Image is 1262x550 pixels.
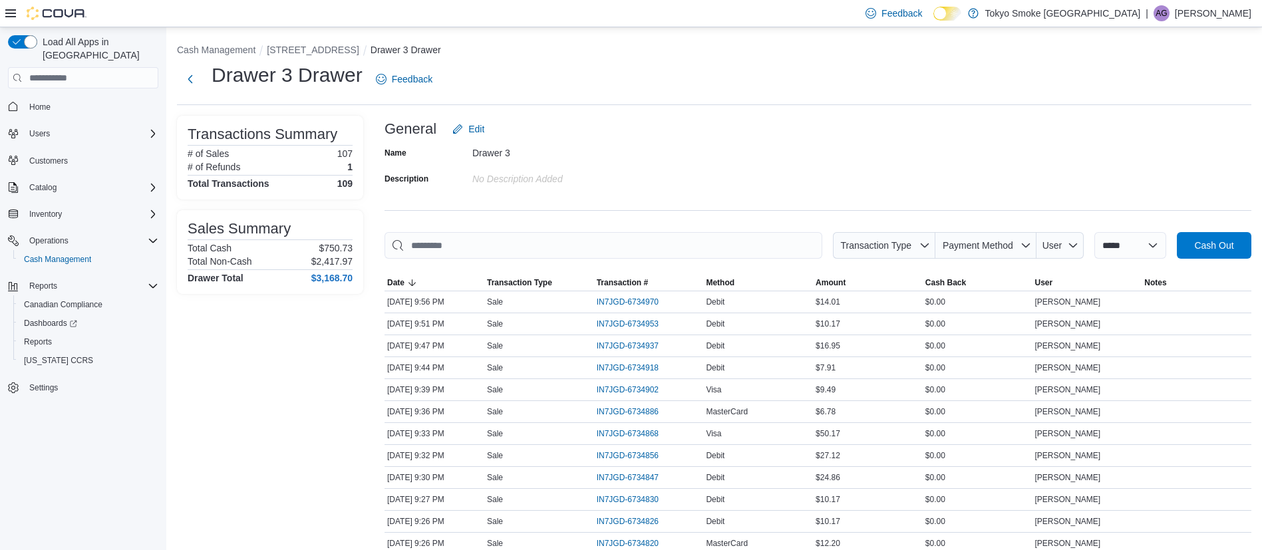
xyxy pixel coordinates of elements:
span: Debit [706,341,724,351]
span: Inventory [24,206,158,222]
span: MasterCard [706,538,748,549]
h4: Total Transactions [188,178,269,189]
div: $0.00 [923,404,1032,420]
div: [DATE] 9:51 PM [385,316,484,332]
span: Debit [706,494,724,505]
span: Canadian Compliance [24,299,102,310]
span: Transaction Type [487,277,552,288]
span: Cash Management [19,251,158,267]
button: [US_STATE] CCRS [13,351,164,370]
span: $7.91 [816,362,836,373]
button: Operations [24,233,74,249]
span: Inventory [29,209,62,219]
div: [DATE] 9:47 PM [385,338,484,354]
span: [PERSON_NAME] [1035,494,1101,505]
div: $0.00 [923,338,1032,354]
button: Settings [3,378,164,397]
a: Dashboards [13,314,164,333]
span: $9.49 [816,384,836,395]
span: Users [29,128,50,139]
span: Cash Management [24,254,91,265]
a: Cash Management [19,251,96,267]
p: Sale [487,362,503,373]
div: $0.00 [923,316,1032,332]
button: IN7JGD-6734937 [597,338,672,354]
div: $0.00 [923,360,1032,376]
span: Method [706,277,734,288]
a: Canadian Compliance [19,297,108,313]
div: $0.00 [923,448,1032,464]
label: Description [385,174,428,184]
p: Sale [487,516,503,527]
button: Cash Management [177,45,255,55]
button: Method [703,275,813,291]
p: $2,417.97 [311,256,353,267]
h6: Total Cash [188,243,232,253]
span: Washington CCRS [19,352,158,368]
span: $10.17 [816,494,840,505]
p: Sale [487,494,503,505]
div: [DATE] 9:36 PM [385,404,484,420]
button: IN7JGD-6734970 [597,294,672,310]
span: Operations [29,235,69,246]
span: Home [24,98,158,114]
button: IN7JGD-6734856 [597,448,672,464]
span: [PERSON_NAME] [1035,362,1101,373]
span: IN7JGD-6734953 [597,319,659,329]
div: [DATE] 9:32 PM [385,448,484,464]
span: [PERSON_NAME] [1035,472,1101,483]
span: Settings [29,382,58,393]
button: Cash Out [1177,232,1251,259]
button: Cash Management [13,250,164,269]
span: Cash Out [1194,239,1233,252]
div: Drawer 3 [472,142,651,158]
button: Reports [24,278,63,294]
a: Customers [24,153,73,169]
button: IN7JGD-6734868 [597,426,672,442]
button: IN7JGD-6734902 [597,382,672,398]
span: Date [387,277,404,288]
span: IN7JGD-6734826 [597,516,659,527]
div: [DATE] 9:39 PM [385,382,484,398]
button: Catalog [3,178,164,197]
label: Name [385,148,406,158]
div: $0.00 [923,294,1032,310]
h4: 109 [337,178,353,189]
span: Canadian Compliance [19,297,158,313]
button: Inventory [24,206,67,222]
h4: Drawer Total [188,273,243,283]
span: [PERSON_NAME] [1035,319,1101,329]
span: [PERSON_NAME] [1035,538,1101,549]
span: $24.86 [816,472,840,483]
span: Reports [24,278,158,294]
p: 107 [337,148,353,159]
span: [US_STATE] CCRS [24,355,93,366]
button: IN7JGD-6734830 [597,491,672,507]
button: IN7JGD-6734826 [597,513,672,529]
div: No Description added [472,168,651,184]
span: Visa [706,428,721,439]
button: Date [385,275,484,291]
button: Home [3,96,164,116]
div: Andrea Geater [1154,5,1170,21]
span: Feedback [881,7,922,20]
span: Home [29,102,51,112]
span: Dashboards [24,318,77,329]
p: 1 [347,162,353,172]
span: IN7JGD-6734918 [597,362,659,373]
div: [DATE] 9:30 PM [385,470,484,485]
h6: # of Refunds [188,162,240,172]
span: IN7JGD-6734937 [597,341,659,351]
span: Catalog [24,180,158,196]
a: Home [24,99,56,115]
nav: An example of EuiBreadcrumbs [177,43,1251,59]
h4: $3,168.70 [311,273,353,283]
button: Reports [13,333,164,351]
h3: Sales Summary [188,221,291,237]
span: $16.95 [816,341,840,351]
h6: # of Sales [188,148,229,159]
span: $10.17 [816,516,840,527]
span: IN7JGD-6734886 [597,406,659,417]
p: Sale [487,384,503,395]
